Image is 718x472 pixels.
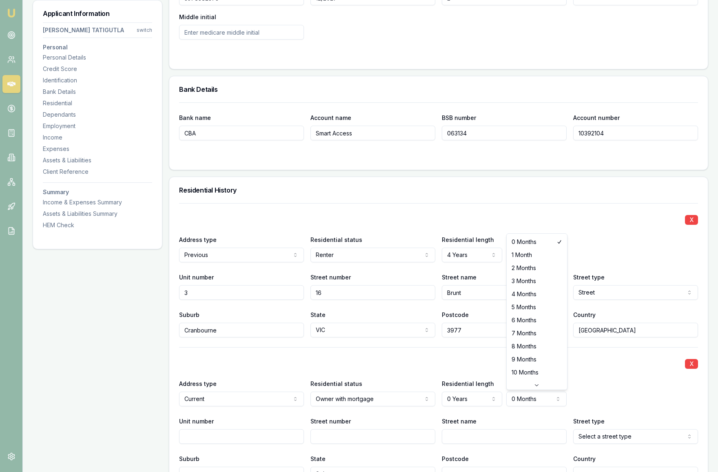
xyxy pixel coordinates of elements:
span: 9 Months [512,355,536,363]
span: 10 Months [512,368,538,377]
span: 7 Months [512,329,536,337]
span: 8 Months [512,342,536,350]
span: 4 Months [512,290,536,298]
span: 6 Months [512,316,536,324]
span: 2 Months [512,264,536,272]
span: 5 Months [512,303,536,311]
span: 0 Months [512,238,536,246]
span: 3 Months [512,277,536,285]
span: 1 Month [512,251,532,259]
